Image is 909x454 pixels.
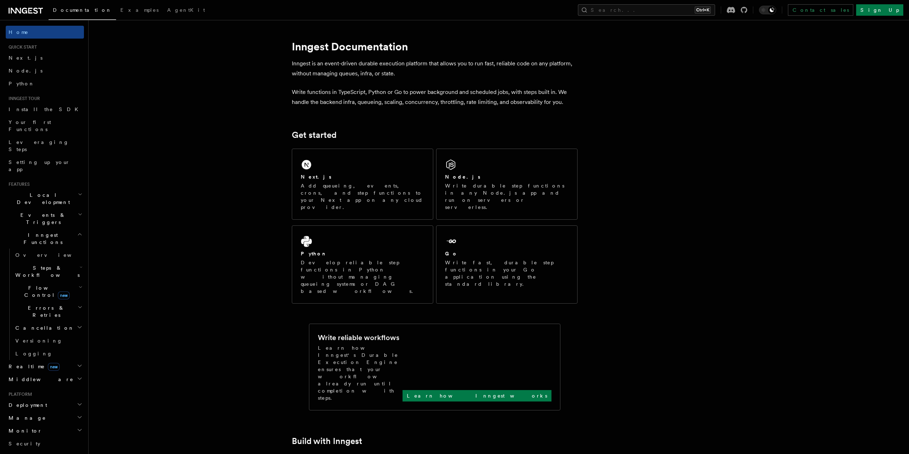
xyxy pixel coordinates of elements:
a: Build with Inngest [292,436,362,446]
button: Steps & Workflows [13,261,84,281]
button: Monitor [6,424,84,437]
a: Overview [13,249,84,261]
a: Setting up your app [6,156,84,176]
p: Write durable step functions in any Node.js app and run on servers or serverless. [445,182,569,211]
span: Middleware [6,376,74,383]
button: Inngest Functions [6,229,84,249]
kbd: Ctrl+K [695,6,711,14]
a: Home [6,26,84,39]
a: Leveraging Steps [6,136,84,156]
a: Next.jsAdd queueing, events, crons, and step functions to your Next app on any cloud provider. [292,149,433,220]
button: Realtimenew [6,360,84,373]
a: Sign Up [856,4,903,16]
p: Add queueing, events, crons, and step functions to your Next app on any cloud provider. [301,182,424,211]
a: Your first Functions [6,116,84,136]
a: AgentKit [163,2,209,19]
span: Steps & Workflows [13,264,80,279]
h2: Python [301,250,327,257]
span: Security [9,441,40,446]
span: Manage [6,414,46,421]
p: Learn how Inngest works [407,392,547,399]
button: Events & Triggers [6,209,84,229]
span: Inngest tour [6,96,40,101]
button: Cancellation [13,321,84,334]
p: Write fast, durable step functions in your Go application using the standard library. [445,259,569,288]
a: Python [6,77,84,90]
a: Examples [116,2,163,19]
a: Next.js [6,51,84,64]
a: PythonDevelop reliable step functions in Python without managing queueing systems or DAG based wo... [292,225,433,304]
span: Logging [15,351,53,356]
a: Logging [13,347,84,360]
button: Local Development [6,189,84,209]
p: Inngest is an event-driven durable execution platform that allows you to run fast, reliable code ... [292,59,578,79]
a: Security [6,437,84,450]
button: Flow Controlnew [13,281,84,301]
span: Documentation [53,7,112,13]
span: Install the SDK [9,106,83,112]
span: Platform [6,391,32,397]
h2: Next.js [301,173,331,180]
span: Features [6,181,30,187]
button: Toggle dark mode [759,6,776,14]
span: Node.js [9,68,43,74]
button: Deployment [6,399,84,411]
p: Develop reliable step functions in Python without managing queueing systems or DAG based workflows. [301,259,424,295]
span: Your first Functions [9,119,51,132]
p: Write functions in TypeScript, Python or Go to power background and scheduled jobs, with steps bu... [292,87,578,107]
a: Install the SDK [6,103,84,116]
button: Middleware [6,373,84,386]
span: Next.js [9,55,43,61]
span: Versioning [15,338,63,344]
a: Node.jsWrite durable step functions in any Node.js app and run on servers or serverless. [436,149,578,220]
span: Python [9,81,35,86]
span: AgentKit [167,7,205,13]
button: Errors & Retries [13,301,84,321]
a: Contact sales [788,4,853,16]
span: Monitor [6,427,42,434]
span: Events & Triggers [6,211,78,226]
a: Get started [292,130,336,140]
a: Node.js [6,64,84,77]
button: Search...Ctrl+K [578,4,715,16]
a: Documentation [49,2,116,20]
span: Leveraging Steps [9,139,69,152]
span: Inngest Functions [6,231,77,246]
span: Errors & Retries [13,304,78,319]
h1: Inngest Documentation [292,40,578,53]
div: Inngest Functions [6,249,84,360]
p: Learn how Inngest's Durable Execution Engine ensures that your workflow already run until complet... [318,344,403,401]
span: new [48,363,60,371]
span: Cancellation [13,324,74,331]
a: GoWrite fast, durable step functions in your Go application using the standard library. [436,225,578,304]
span: Home [9,29,29,36]
button: Manage [6,411,84,424]
span: Setting up your app [9,159,70,172]
h2: Node.js [445,173,480,180]
span: Deployment [6,401,47,409]
a: Learn how Inngest works [403,390,551,401]
h2: Go [445,250,458,257]
span: Quick start [6,44,37,50]
span: new [58,291,70,299]
span: Overview [15,252,89,258]
span: Realtime [6,363,60,370]
h2: Write reliable workflows [318,333,399,343]
span: Local Development [6,191,78,206]
span: Examples [120,7,159,13]
span: Flow Control [13,284,79,299]
a: Versioning [13,334,84,347]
